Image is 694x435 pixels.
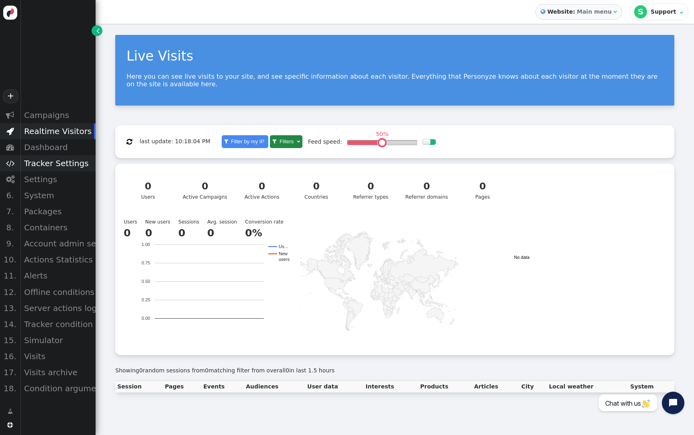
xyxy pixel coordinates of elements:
span:  [96,26,100,35]
text: 0.25 [142,298,150,303]
div: 0 [351,179,391,193]
div: Actions Statistics [20,252,96,268]
span: 0 [139,367,143,374]
div: Live Visits [127,46,663,66]
div: 0 [463,179,502,193]
b: 0 [207,227,214,239]
span: 0 [286,367,289,374]
th: Audiences [244,381,305,393]
button:  [121,134,138,149]
span:  [6,159,14,167]
a: 0Pages [458,175,507,206]
a: + [3,89,18,103]
div: Users [121,215,669,350]
td: New users [145,218,178,226]
th: Pages [163,381,201,393]
span:  [7,422,13,428]
span:  [6,143,14,151]
span:  [297,139,300,144]
div: Active Campaigns [183,179,227,201]
th: City [519,381,547,393]
div: Referrer domains [405,179,448,201]
td: Users [124,218,145,226]
div: Active Actions [242,179,282,201]
p: Here you can see live visits to your site, and see specific information about each visitor. Every... [127,73,663,88]
b: Website: [545,8,577,16]
div: System [20,187,96,203]
div: 0 [405,179,448,193]
span: Filters [278,138,295,144]
div: Referrer types [351,179,391,201]
div: Campaigns [20,107,96,123]
div: Feed speed: [308,138,342,146]
div: Pages [463,179,502,201]
span:  [272,139,276,144]
span: last update: 10:18:04 PM [139,138,210,144]
a: 0Referrer types [346,175,396,206]
div: Server actions log [20,300,96,316]
div: Visits archive [20,364,96,380]
a: 0Users [123,175,173,206]
img: logo-icon.svg [3,6,17,20]
th: Local weather [547,381,629,393]
div: Showing random sessions from matching filter from overall in last 1.5 hours [115,366,674,375]
div: 0 [128,179,168,193]
th: Session [115,381,163,393]
text: No data [514,255,530,260]
span:  [8,407,13,416]
text: users [279,257,290,262]
a: 0Countries [292,175,341,206]
span:  [224,139,228,144]
a: 0Referrer domains [400,175,453,206]
div: 0 [296,179,336,193]
span:  [541,8,545,16]
td: Avg. session [207,218,245,226]
div: Tracker Settings [20,155,96,171]
th: Products [418,381,472,393]
div: Offline conditions [20,284,96,300]
b: 0% [245,227,262,239]
div: Users [128,179,168,201]
svg: A chart. [121,221,298,341]
text: New [279,252,288,256]
b: 0 [124,227,131,239]
div: Containers [20,220,96,236]
div: Visits [20,348,96,364]
th: Articles [472,381,520,393]
div: Condition argument strength [20,380,96,396]
svg: A chart. [298,221,458,341]
div: Packages [20,203,96,220]
td: Conversion rate [245,218,291,226]
a:  [2,404,18,419]
span:  [6,127,14,135]
span: 0 [205,367,208,374]
text: Us… [279,244,288,249]
b: 0 [178,227,185,239]
text: 0.50 [142,279,150,284]
td: Sessions [178,218,207,226]
div: S [634,5,647,18]
text: 0.75 [142,261,150,266]
th: User data [305,381,363,393]
text: 1.00 [142,242,150,247]
span: Filter by my IP [229,138,266,144]
span:  [6,111,14,119]
div: 50% [374,131,391,137]
span:  [6,175,14,183]
div: Settings [20,171,96,187]
a:  [92,25,102,36]
th: Interests [363,381,418,393]
div: Tracker condition state [20,316,96,332]
span:  [127,138,132,145]
a:  Filter by my IP [222,135,268,148]
div: 0 [242,179,282,193]
div: Realtime Visitors [20,123,96,139]
div: Condition search word [20,396,96,413]
svg: A chart. [461,221,582,341]
div: Countries [296,179,336,201]
th: System [628,381,674,393]
text: 0.00 [142,316,150,321]
div: Alerts [20,268,96,284]
th: Events [201,381,244,393]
